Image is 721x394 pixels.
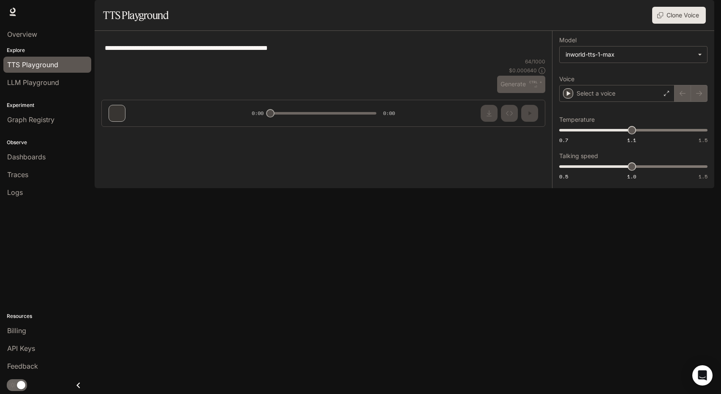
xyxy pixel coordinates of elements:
p: 64 / 1000 [525,58,545,65]
p: Talking speed [559,153,598,159]
p: Select a voice [577,89,615,98]
p: Temperature [559,117,595,123]
span: 1.5 [699,173,707,180]
div: inworld-tts-1-max [566,50,694,59]
span: 1.0 [627,173,636,180]
p: $ 0.000640 [509,67,537,74]
div: inworld-tts-1-max [560,47,707,63]
span: 1.5 [699,137,707,144]
span: 1.1 [627,137,636,144]
p: Voice [559,76,574,82]
p: Model [559,37,577,43]
span: 0.7 [559,137,568,144]
h1: TTS Playground [103,7,169,24]
button: Clone Voice [652,7,706,24]
div: Open Intercom Messenger [692,365,713,386]
span: 0.5 [559,173,568,180]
